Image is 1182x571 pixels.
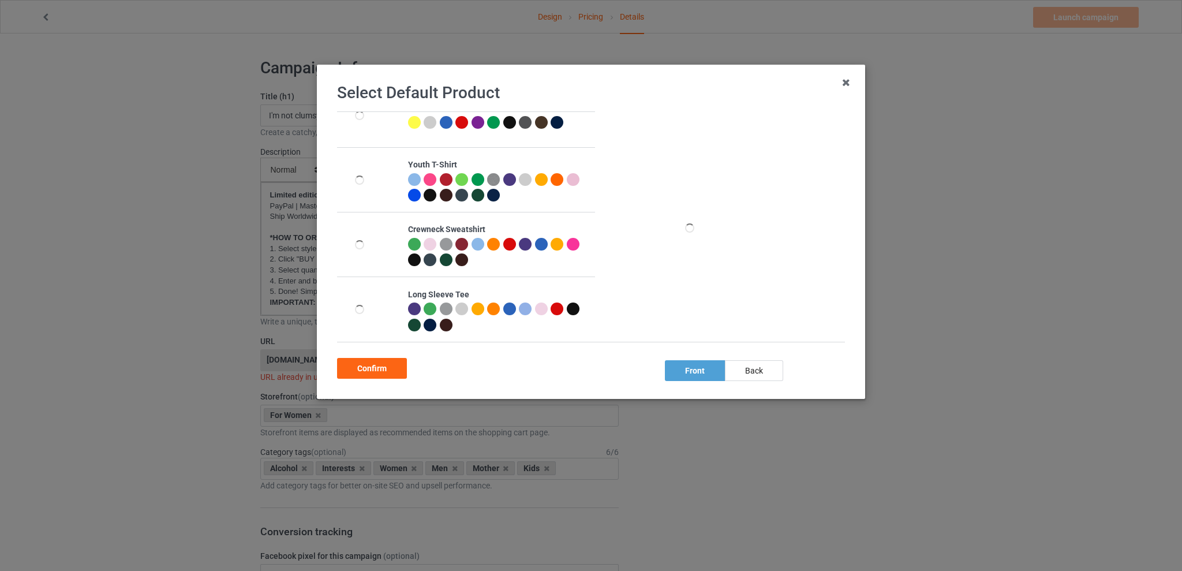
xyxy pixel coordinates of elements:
img: heather_texture.png [487,173,500,186]
div: front [665,360,725,381]
div: back [725,360,783,381]
h1: Select Default Product [337,83,845,103]
div: Confirm [337,358,407,379]
div: Long Sleeve Tee [408,289,589,301]
div: Youth T-Shirt [408,159,589,171]
div: Crewneck Sweatshirt [408,224,589,236]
